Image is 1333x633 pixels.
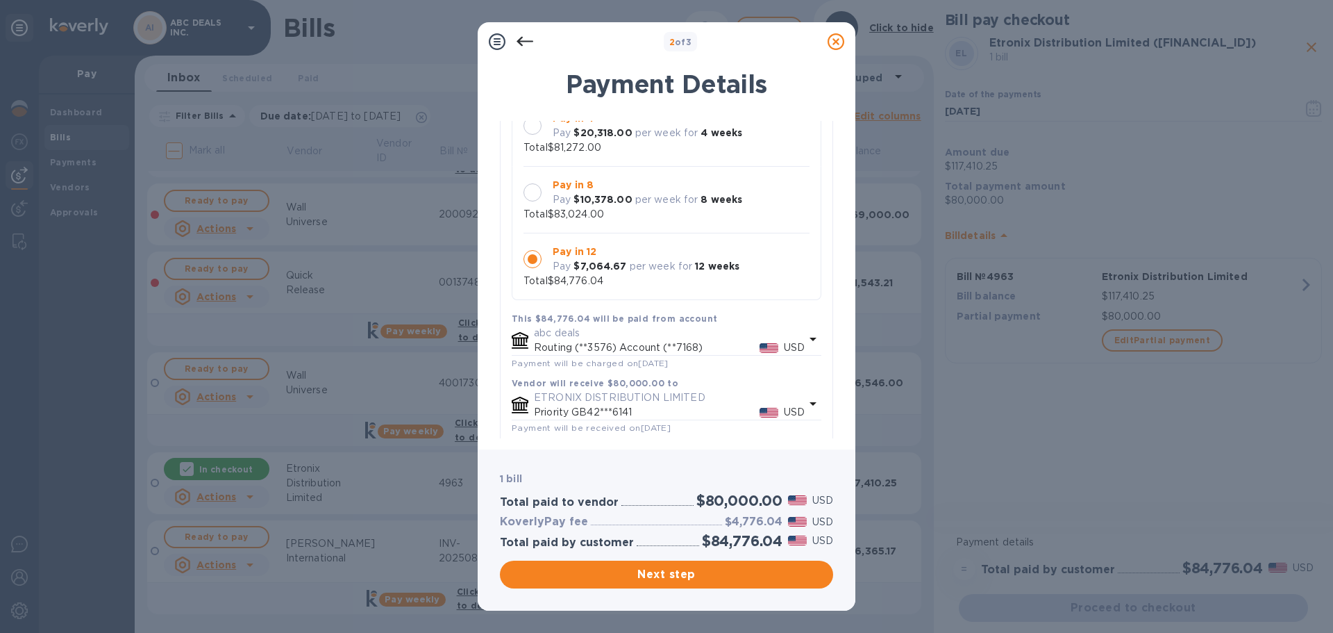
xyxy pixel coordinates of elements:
[534,391,805,405] p: ETRONIX DISTRIBUTION LIMITED
[784,340,805,355] p: USD
[630,259,693,274] p: per week for
[553,259,571,274] p: Pay
[500,496,619,509] h3: Total paid to vendor
[788,517,807,527] img: USD
[725,516,782,529] h3: $4,776.04
[553,179,594,190] b: Pay in 8
[500,536,634,550] h3: Total paid by customer
[812,515,833,529] p: USD
[573,261,626,272] b: $7,064.67
[635,126,698,140] p: per week for
[553,246,596,257] b: Pay in 12
[573,194,632,205] b: $10,378.00
[512,313,717,324] b: This $84,776.04 will be paid from account
[512,358,669,368] span: Payment will be charged on [DATE]
[812,534,833,548] p: USD
[500,516,588,529] h3: KoverlyPay fee
[788,495,807,505] img: USD
[760,408,778,418] img: USD
[702,532,782,550] h2: $84,776.04
[812,493,833,508] p: USD
[635,192,698,207] p: per week for
[760,343,778,353] img: USD
[696,492,782,509] h2: $80,000.00
[534,340,760,355] p: Routing (**3576) Account (**7168)
[784,405,805,420] p: USD
[511,566,822,583] span: Next step
[788,536,807,545] img: USD
[523,140,601,155] p: Total $81,272.00
[701,127,742,138] b: 4 weeks
[500,473,522,484] b: 1 bill
[534,326,805,340] p: abc deals
[500,561,833,589] button: Next step
[669,37,675,47] span: 2
[500,69,833,99] h1: Payment Details
[669,37,692,47] b: of 3
[534,405,760,420] p: Priority GB42***6141
[695,261,739,272] b: 12 weeks
[701,194,742,205] b: 8 weeks
[523,207,604,222] p: Total $83,024.00
[573,127,632,138] b: $20,318.00
[512,422,671,433] span: Payment will be received on [DATE]
[553,126,571,140] p: Pay
[523,274,603,288] p: Total $84,776.04
[553,192,571,207] p: Pay
[512,378,678,388] b: Vendor will receive $80,000.00 to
